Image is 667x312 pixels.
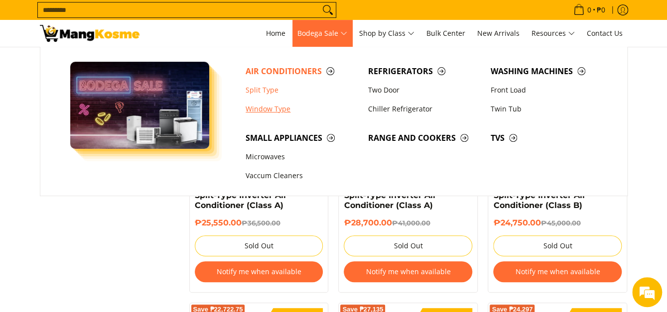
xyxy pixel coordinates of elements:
[149,20,628,47] nav: Main Menu
[582,20,628,47] a: Contact Us
[195,181,287,210] a: Carrier 1.00 HP Alpha Split-Type Inverter Air Conditioner (Class A)
[344,181,436,210] a: Carrier 1.50 HP Alpha Split-Type Inverter Air Conditioner (Class A)
[527,20,580,47] a: Resources
[586,6,593,13] span: 0
[493,218,622,228] h6: ₱24,750.00
[426,28,465,38] span: Bulk Center
[292,20,352,47] a: Bodega Sale
[477,28,520,38] span: New Arrivals
[195,235,323,256] button: Sold Out
[363,128,486,147] a: Range and Cookers
[486,81,608,100] a: Front Load
[486,128,608,147] a: TVs
[595,6,607,13] span: ₱0
[354,20,419,47] a: Shop by Class
[363,100,486,118] a: Chiller Refrigerator
[195,261,323,282] button: Notify me when available
[587,28,623,38] span: Contact Us
[241,167,363,186] a: Vaccum Cleaners
[368,65,481,78] span: Refrigerators
[320,2,336,17] button: Search
[344,261,472,282] button: Notify me when available
[486,62,608,81] a: Washing Machines
[421,20,470,47] a: Bulk Center
[246,65,358,78] span: Air Conditioners
[363,62,486,81] a: Refrigerators
[472,20,525,47] a: New Arrivals
[40,25,139,42] img: Bodega Sale Aircon l Mang Kosme: Home Appliances Warehouse Sale Split Type
[344,235,472,256] button: Sold Out
[392,219,430,227] del: ₱41,000.00
[491,65,603,78] span: Washing Machines
[241,81,363,100] a: Split Type
[241,100,363,118] a: Window Type
[344,218,472,228] h6: ₱28,700.00
[493,261,622,282] button: Notify me when available
[493,235,622,256] button: Sold Out
[368,132,481,144] span: Range and Cookers
[246,132,358,144] span: Small Appliances
[359,27,414,40] span: Shop by Class
[70,62,210,149] img: Bodega Sale
[241,147,363,166] a: Microwaves
[241,62,363,81] a: Air Conditioners
[532,27,575,40] span: Resources
[242,219,280,227] del: ₱36,500.00
[491,132,603,144] span: TVs
[363,81,486,100] a: Two Door
[493,181,585,210] a: Carrier 1.50 HP Aura Split-Type Inverter Air Conditioner (Class B)
[266,28,285,38] span: Home
[241,128,363,147] a: Small Appliances
[297,27,347,40] span: Bodega Sale
[486,100,608,118] a: Twin Tub
[195,218,323,228] h6: ₱25,550.00
[540,219,580,227] del: ₱45,000.00
[261,20,290,47] a: Home
[570,4,608,15] span: •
